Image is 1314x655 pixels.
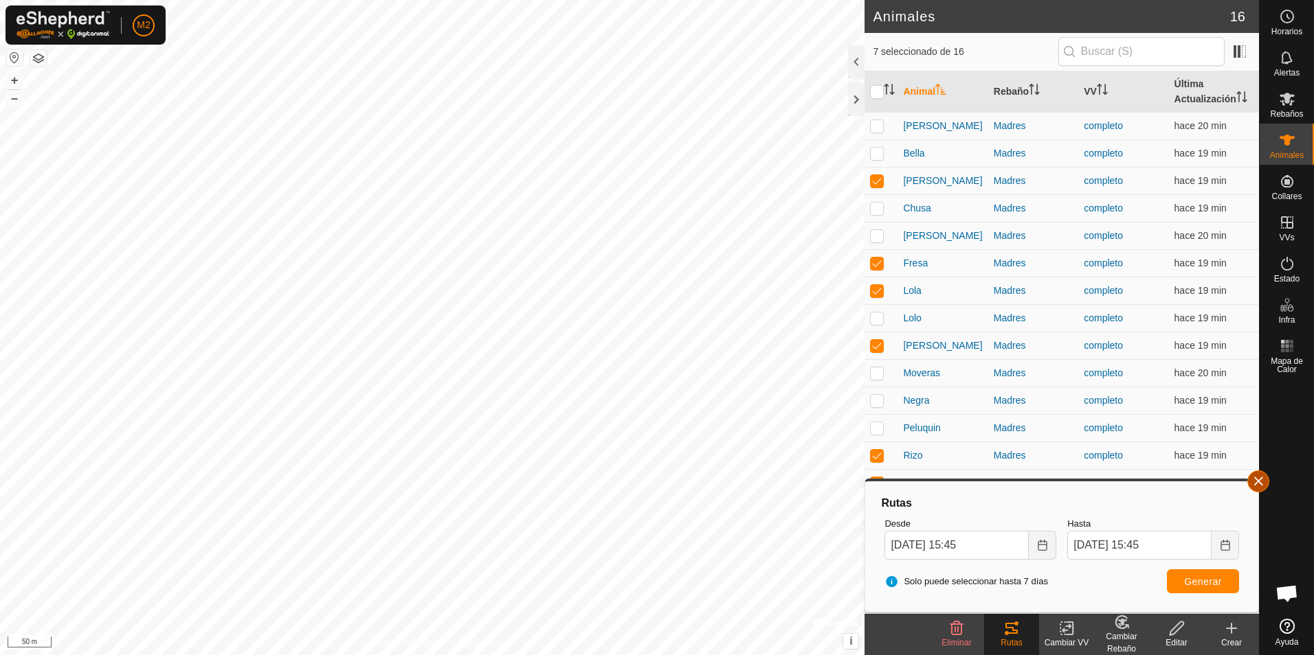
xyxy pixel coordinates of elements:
span: Fresa [903,256,928,271]
p-sorticon: Activar para ordenar [1236,93,1247,104]
span: 16 [1230,6,1245,27]
div: Madres [994,338,1073,353]
th: Última Actualización [1169,71,1259,113]
div: Crear [1204,636,1259,649]
p-sorticon: Activar para ordenar [1029,86,1040,97]
span: 4 sept 2025, 15:25 [1174,477,1227,488]
a: completo [1084,285,1123,296]
div: Madres [994,174,1073,188]
div: Madres [994,476,1073,490]
a: completo [1084,477,1123,488]
div: Rutas [879,495,1245,512]
span: Roya [903,476,926,490]
th: Animal [898,71,988,113]
p-sorticon: Activar para ordenar [884,86,895,97]
p-sorticon: Activar para ordenar [1097,86,1108,97]
span: 4 sept 2025, 15:25 [1174,175,1227,186]
a: completo [1084,257,1123,268]
label: Desde [884,517,1056,531]
span: Lola [903,284,921,298]
th: VV [1078,71,1168,113]
button: Capas del Mapa [30,50,47,67]
p-sorticon: Activar para ordenar [935,86,946,97]
span: Mapa de Calor [1263,357,1311,374]
img: Logo Gallagher [16,11,110,39]
div: Madres [994,201,1073,216]
span: Horarios [1271,27,1302,36]
a: Política de Privacidad [361,637,441,650]
div: Rutas [984,636,1039,649]
div: Madres [994,284,1073,298]
span: Animales [1270,151,1304,159]
th: Rebaño [988,71,1078,113]
span: Moveras [903,366,940,380]
button: Choose Date [1029,531,1056,560]
button: i [843,634,858,649]
span: 4 sept 2025, 15:25 [1174,257,1227,268]
button: Choose Date [1212,531,1239,560]
div: Cambiar Rebaño [1094,630,1149,655]
span: Alertas [1274,69,1300,77]
span: 4 sept 2025, 15:25 [1174,395,1227,406]
div: Madres [994,256,1073,271]
span: Rebaños [1270,110,1303,118]
span: Peluquin [903,421,941,435]
span: [PERSON_NAME] [903,338,982,353]
button: Restablecer Mapa [6,49,23,66]
span: Ayuda [1276,638,1299,646]
span: Collares [1271,192,1302,200]
span: Negra [903,393,929,408]
span: 4 sept 2025, 15:25 [1174,285,1227,296]
div: Cambiar VV [1039,636,1094,649]
a: completo [1084,367,1123,378]
span: Bella [903,146,924,161]
span: 7 seleccionado de 16 [873,45,1058,59]
div: Madres [994,421,1073,435]
a: completo [1084,203,1123,214]
span: 4 sept 2025, 15:25 [1174,120,1227,131]
span: [PERSON_NAME] [903,119,982,133]
button: + [6,72,23,89]
button: Generar [1167,569,1239,593]
a: completo [1084,340,1123,351]
a: Contáctenos [457,637,503,650]
div: Madres [994,448,1073,463]
div: Editar [1149,636,1204,649]
a: completo [1084,120,1123,131]
span: 4 sept 2025, 15:25 [1174,148,1227,159]
a: completo [1084,148,1123,159]
span: M2 [137,18,150,32]
span: Eliminar [942,638,971,647]
a: completo [1084,450,1123,461]
span: VVs [1279,233,1294,242]
label: Hasta [1067,517,1239,531]
div: Madres [994,311,1073,325]
div: Madres [994,146,1073,161]
span: Infra [1278,316,1295,324]
button: – [6,90,23,106]
span: Rizo [903,448,922,463]
a: completo [1084,422,1123,433]
span: Generar [1184,576,1222,587]
span: Lolo [903,311,921,325]
span: Solo puede seleccionar hasta 7 días [884,575,1048,588]
input: Buscar (S) [1058,37,1225,66]
div: Madres [994,119,1073,133]
span: 4 sept 2025, 15:25 [1174,450,1227,461]
span: [PERSON_NAME] [903,174,982,188]
a: completo [1084,395,1123,406]
span: Chusa [903,201,931,216]
span: 4 sept 2025, 15:25 [1174,367,1227,378]
div: Madres [994,366,1073,380]
span: 4 sept 2025, 15:25 [1174,340,1227,351]
a: completo [1084,230,1123,241]
div: Madres [994,229,1073,243]
div: Madres [994,393,1073,408]
span: Estado [1274,275,1300,283]
span: 4 sept 2025, 15:25 [1174,203,1227,214]
a: completo [1084,312,1123,323]
span: 4 sept 2025, 15:25 [1174,422,1227,433]
span: i [849,635,852,647]
a: completo [1084,175,1123,186]
h2: Animales [873,8,1229,25]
